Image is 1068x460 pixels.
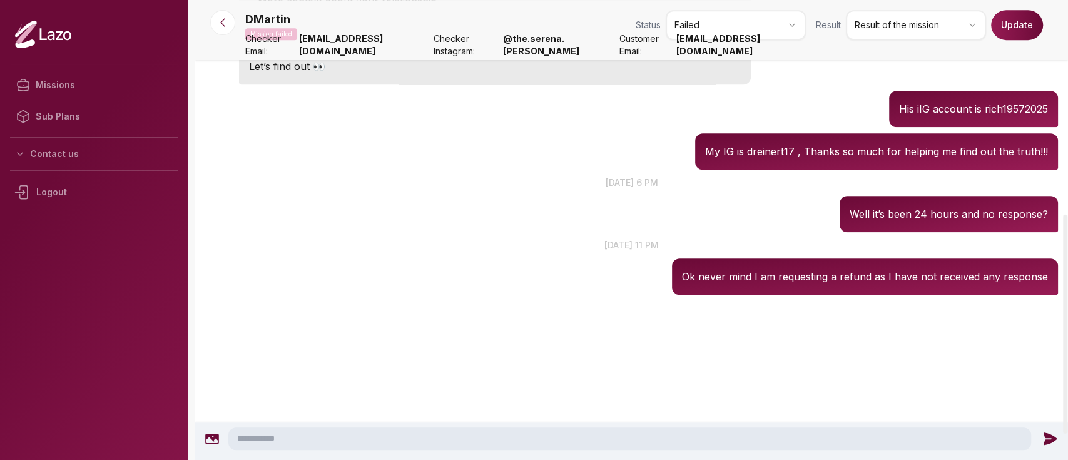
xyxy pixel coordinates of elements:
[619,33,671,58] span: Customer Email:
[503,33,614,58] strong: @ the.serena.[PERSON_NAME]
[299,33,429,58] strong: [EMAIL_ADDRESS][DOMAIN_NAME]
[195,238,1068,252] p: [DATE] 11 pm
[249,58,741,74] p: Let’s find out 👀
[991,10,1043,40] button: Update
[850,206,1048,222] p: Well it’s been 24 hours and no response?
[245,33,294,58] span: Checker Email:
[434,33,498,58] span: Checker Instagram:
[10,101,178,132] a: Sub Plans
[10,69,178,101] a: Missions
[705,143,1048,160] p: My IG is dreinert17 , Thanks so much for helping me find out the truth!!!
[676,33,806,58] strong: [EMAIL_ADDRESS][DOMAIN_NAME]
[816,19,841,31] span: Result
[636,19,661,31] span: Status
[245,11,290,28] p: DMartin
[899,101,1048,117] p: His iIG account is rich19572025
[10,176,178,208] div: Logout
[195,176,1068,189] p: [DATE] 6 pm
[682,268,1048,285] p: Ok never mind I am requesting a refund as I have not received any response
[10,143,178,165] button: Contact us
[245,28,297,40] p: Mission failed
